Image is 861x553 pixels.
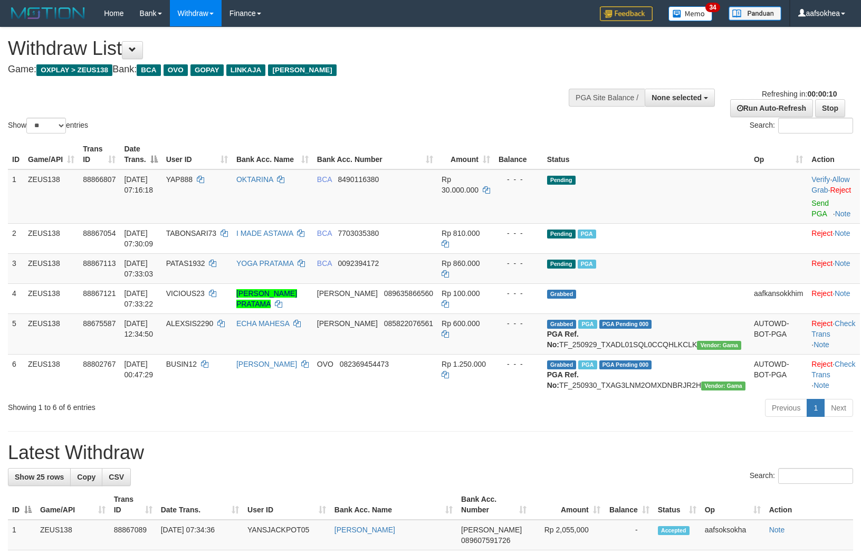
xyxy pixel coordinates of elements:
select: Showentries [26,118,66,134]
span: VICIOUS23 [166,289,205,298]
a: OKTARINA [236,175,273,184]
img: panduan.png [729,6,781,21]
th: User ID: activate to sort column ascending [243,490,330,520]
th: Action [807,139,859,169]
span: 34 [705,3,720,12]
a: Verify [811,175,830,184]
input: Search: [778,118,853,134]
td: · [807,223,859,253]
a: Allow Grab [811,175,849,194]
b: PGA Ref. No: [547,370,579,389]
th: Bank Acc. Number: activate to sort column ascending [457,490,531,520]
a: [PERSON_NAME] PRATAMA [236,289,297,308]
div: PGA Site Balance / [569,89,645,107]
a: [PERSON_NAME] [334,526,395,534]
a: YOGA PRATAMA [236,259,293,268]
span: · [811,175,849,194]
th: Amount: activate to sort column ascending [531,490,605,520]
td: 1 [8,520,36,550]
td: · [807,283,859,313]
div: - - - [499,174,539,185]
a: Note [835,209,851,218]
span: Copy 085822076561 to clipboard [384,319,433,328]
h1: Latest Withdraw [8,442,853,463]
td: · · [807,313,859,354]
th: Date Trans.: activate to sort column descending [120,139,161,169]
span: [DATE] 12:34:50 [124,319,153,338]
span: 88866807 [83,175,116,184]
th: Action [765,490,853,520]
img: Feedback.jpg [600,6,653,21]
th: Amount: activate to sort column ascending [437,139,494,169]
td: 5 [8,313,24,354]
a: Reject [811,229,833,237]
span: Rp 810.000 [442,229,480,237]
td: · · [807,169,859,224]
label: Search: [750,118,853,134]
div: - - - [499,318,539,329]
th: ID: activate to sort column descending [8,490,36,520]
div: - - - [499,359,539,369]
a: Note [835,289,850,298]
span: Copy 8490116380 to clipboard [338,175,379,184]
td: 88867089 [110,520,157,550]
th: Date Trans.: activate to sort column ascending [157,490,243,520]
a: [PERSON_NAME] [236,360,297,368]
b: PGA Ref. No: [547,330,579,349]
span: PATAS1932 [166,259,205,268]
td: 6 [8,354,24,395]
a: Reject [811,289,833,298]
span: Copy 0092394172 to clipboard [338,259,379,268]
td: ZEUS138 [36,520,110,550]
span: Grabbed [547,290,577,299]
a: 1 [807,399,825,417]
a: Reject [811,319,833,328]
td: TF_250929_TXADL01SQL0CCQHLKCLK [543,313,750,354]
a: Stop [815,99,845,117]
span: Marked by aafpengsreynich [578,320,597,329]
span: OXPLAY > ZEUS138 [36,64,112,76]
th: Op: activate to sort column ascending [750,139,807,169]
a: Note [814,340,829,349]
td: · · [807,354,859,395]
a: Reject [811,259,833,268]
th: Trans ID: activate to sort column ascending [110,490,157,520]
a: Send PGA [811,199,829,218]
a: Show 25 rows [8,468,71,486]
span: [PERSON_NAME] [268,64,336,76]
a: I MADE ASTAWA [236,229,293,237]
th: Bank Acc. Name: activate to sort column ascending [232,139,313,169]
span: PGA Pending [599,360,652,369]
td: AUTOWD-BOT-PGA [750,313,807,354]
span: 88867113 [83,259,116,268]
span: ALEXSIS2290 [166,319,214,328]
th: Balance: activate to sort column ascending [605,490,654,520]
a: Reject [830,186,851,194]
a: Note [769,526,785,534]
span: 88867121 [83,289,116,298]
span: Copy [77,473,95,481]
a: Note [835,259,850,268]
span: Marked by aafsreyleap [578,230,596,239]
span: Rp 1.250.000 [442,360,486,368]
td: 2 [8,223,24,253]
span: [DATE] 07:33:03 [124,259,153,278]
td: aafsoksokha [701,520,765,550]
th: Op: activate to sort column ascending [701,490,765,520]
span: YAP888 [166,175,193,184]
span: Pending [547,176,576,185]
h1: Withdraw List [8,38,563,59]
th: Game/API: activate to sort column ascending [36,490,110,520]
td: TF_250930_TXAG3LNM2OMXDNBRJR2H [543,354,750,395]
span: BUSIN12 [166,360,197,368]
th: Trans ID: activate to sort column ascending [79,139,120,169]
td: · [807,253,859,283]
span: [DATE] 00:47:29 [124,360,153,379]
td: ZEUS138 [24,313,79,354]
a: ECHA MAHESA [236,319,289,328]
a: Run Auto-Refresh [730,99,813,117]
span: BCA [317,229,332,237]
span: BCA [317,175,332,184]
td: ZEUS138 [24,223,79,253]
div: - - - [499,228,539,239]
